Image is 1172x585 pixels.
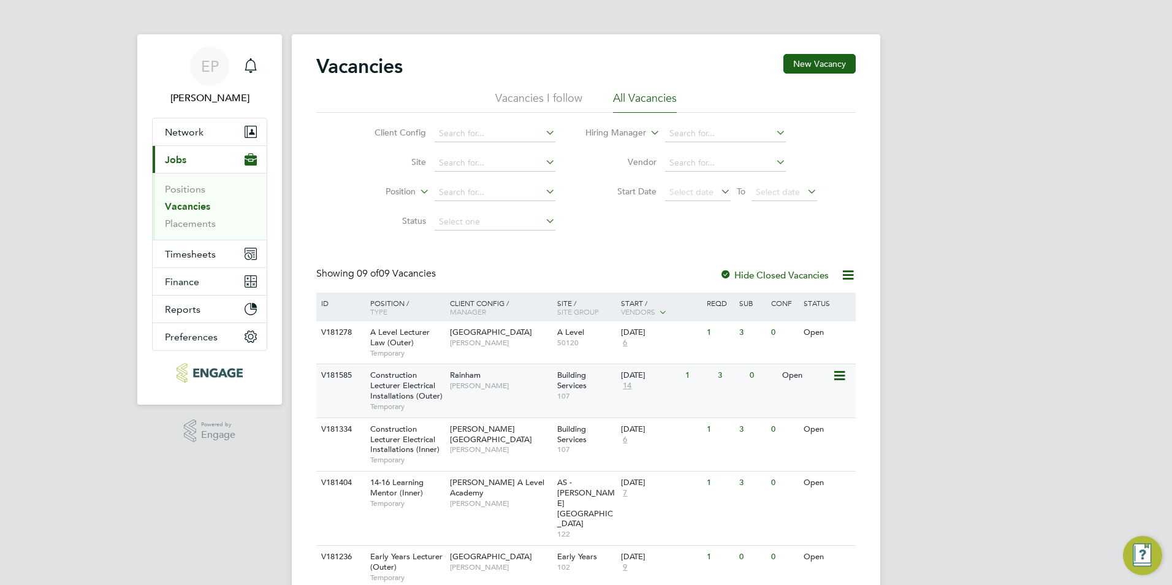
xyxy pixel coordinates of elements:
span: Select date [756,186,800,197]
span: 09 of [357,267,379,280]
div: Conf [768,292,800,313]
span: 122 [557,529,615,539]
a: Go to home page [152,363,267,383]
div: 0 [736,546,768,568]
label: Client Config [356,127,426,138]
div: [DATE] [621,327,701,338]
button: Engage Resource Center [1123,536,1162,575]
span: [GEOGRAPHIC_DATA] [450,551,532,562]
a: Vacancies [165,201,210,212]
div: V181334 [318,418,361,441]
button: Preferences [153,323,267,350]
input: Select one [435,213,555,231]
div: Open [801,472,854,494]
span: [PERSON_NAME] [450,381,551,391]
span: Vendors [621,307,655,316]
span: EP [201,58,219,74]
span: Engage [201,430,235,440]
a: Powered byEngage [184,419,236,443]
input: Search for... [435,184,555,201]
span: A Level [557,327,584,337]
input: Search for... [435,155,555,172]
label: Start Date [586,186,656,197]
div: V181404 [318,472,361,494]
span: Network [165,126,204,138]
span: Construction Lecturer Electrical Installations (Inner) [370,424,439,455]
div: ID [318,292,361,313]
label: Site [356,156,426,167]
span: Emma Procter [152,91,267,105]
div: 1 [682,364,714,387]
label: Hide Closed Vacancies [720,269,829,281]
div: [DATE] [621,552,701,562]
span: Building Services [557,370,587,391]
div: 0 [768,546,800,568]
span: Site Group [557,307,599,316]
span: To [733,183,749,199]
button: Jobs [153,146,267,173]
div: 3 [715,364,747,387]
span: 9 [621,562,629,573]
div: 1 [704,546,736,568]
span: Temporary [370,455,444,465]
div: 1 [704,321,736,344]
span: Temporary [370,499,444,508]
span: Powered by [201,419,235,430]
span: Building Services [557,424,587,445]
button: Reports [153,296,267,323]
span: 107 [557,445,615,454]
div: Showing [316,267,438,280]
span: 09 Vacancies [357,267,436,280]
a: EP[PERSON_NAME] [152,47,267,105]
span: Temporary [370,573,444,583]
span: Type [370,307,387,316]
img: carbonrecruitment-logo-retina.png [177,363,242,383]
div: 0 [747,364,778,387]
div: Open [801,321,854,344]
span: Select date [669,186,713,197]
div: 1 [704,472,736,494]
a: Positions [165,183,205,195]
span: [PERSON_NAME] [450,499,551,508]
nav: Main navigation [137,34,282,405]
div: Client Config / [447,292,554,322]
span: 7 [621,488,629,499]
div: [DATE] [621,370,679,381]
span: Construction Lecturer Electrical Installations (Outer) [370,370,443,401]
div: Start / [618,292,704,323]
span: Manager [450,307,486,316]
div: Sub [736,292,768,313]
div: V181585 [318,364,361,387]
span: Jobs [165,154,186,166]
button: Network [153,118,267,145]
span: 50120 [557,338,615,348]
div: Status [801,292,854,313]
span: [PERSON_NAME] [450,445,551,454]
div: Open [779,364,832,387]
div: 3 [736,321,768,344]
div: Jobs [153,173,267,240]
button: New Vacancy [783,54,856,74]
div: V181278 [318,321,361,344]
span: 14-16 Learning Mentor (Inner) [370,477,424,498]
div: Open [801,418,854,441]
span: Rainham [450,370,481,380]
li: Vacancies I follow [495,91,582,113]
input: Search for... [665,155,786,172]
div: Position / [361,292,447,322]
span: AS - [PERSON_NAME][GEOGRAPHIC_DATA] [557,477,615,529]
span: 6 [621,435,629,445]
span: Temporary [370,402,444,411]
span: [PERSON_NAME] A Level Academy [450,477,544,498]
span: 6 [621,338,629,348]
span: Finance [165,276,199,288]
div: 3 [736,472,768,494]
span: 102 [557,562,615,572]
div: Open [801,546,854,568]
span: 14 [621,381,633,391]
li: All Vacancies [613,91,677,113]
button: Finance [153,268,267,295]
span: A Level Lecturer Law (Outer) [370,327,430,348]
label: Position [345,186,416,198]
span: [PERSON_NAME][GEOGRAPHIC_DATA] [450,424,532,445]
